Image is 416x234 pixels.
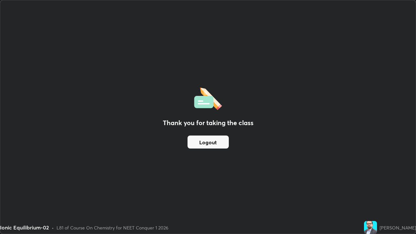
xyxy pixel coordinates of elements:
[57,224,168,231] div: L81 of Course On Chemistry for NEET Conquer 1 2026
[52,224,54,231] div: •
[163,118,253,128] h2: Thank you for taking the class
[188,136,229,149] button: Logout
[194,85,222,110] img: offlineFeedback.1438e8b3.svg
[380,224,416,231] div: [PERSON_NAME]
[364,221,377,234] img: 575f463803b64d1597248aa6fa768815.jpg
